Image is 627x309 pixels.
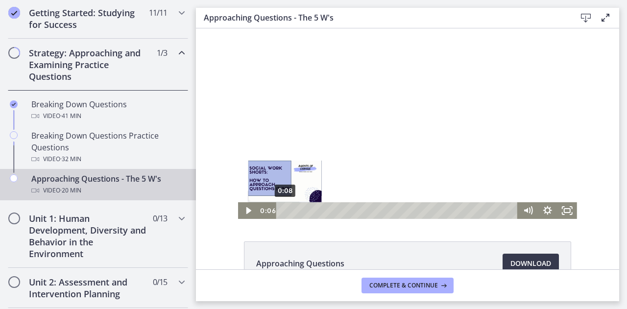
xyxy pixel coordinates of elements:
[149,7,167,19] span: 11 / 11
[153,276,167,288] span: 0 / 15
[503,254,559,273] a: Download
[362,174,381,190] button: Fullscreen
[31,98,184,122] div: Breaking Down Questions
[31,130,184,165] div: Breaking Down Questions Practice Questions
[31,185,184,196] div: Video
[342,174,362,190] button: Show settings menu
[31,110,184,122] div: Video
[29,47,148,82] h2: Strategy: Approaching and Examining Practice Questions
[8,7,20,19] i: Completed
[29,213,148,260] h2: Unit 1: Human Development, Diversity and Behavior in the Environment
[153,213,167,224] span: 0 / 13
[29,7,148,30] h2: Getting Started: Studying for Success
[60,185,81,196] span: · 20 min
[31,153,184,165] div: Video
[510,258,551,269] span: Download
[256,258,344,269] span: Approaching Questions
[10,100,18,108] i: Completed
[29,276,148,300] h2: Unit 2: Assessment and Intervention Planning
[31,173,184,196] div: Approaching Questions - The 5 W's
[196,28,619,219] iframe: Video Lesson
[369,282,438,289] span: Complete & continue
[60,153,81,165] span: · 32 min
[157,47,167,59] span: 1 / 3
[204,12,560,24] h3: Approaching Questions - The 5 W's
[60,110,81,122] span: · 41 min
[322,174,342,190] button: Mute
[362,278,454,293] button: Complete & continue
